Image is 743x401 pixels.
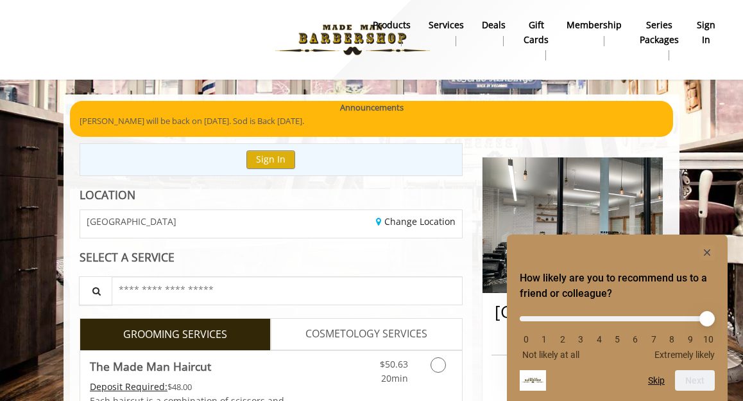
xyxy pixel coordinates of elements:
[305,326,427,343] span: COSMETOLOGY SERVICES
[574,334,587,344] li: 3
[380,358,408,370] span: $50.63
[675,370,715,391] button: Next question
[699,245,715,260] button: Hide survey
[520,307,715,360] div: How likely are you to recommend us to a friend or colleague? Select an option from 0 to 10, with ...
[376,215,456,227] a: Change Location
[611,334,624,344] li: 5
[80,251,463,263] div: SELECT A SERVICE
[420,16,473,49] a: ServicesServices
[558,16,631,49] a: MembershipMembership
[654,350,715,360] span: Extremely likely
[495,371,651,380] h3: Phone
[90,357,211,375] b: The Made Man Haircut
[520,245,715,391] div: How likely are you to recommend us to a friend or colleague? Select an option from 0 to 10, with ...
[80,187,135,202] b: LOCATION
[429,18,464,32] b: Services
[522,350,579,360] span: Not likely at all
[340,101,404,114] b: Announcements
[702,334,715,344] li: 10
[697,18,715,47] b: sign in
[246,150,295,169] button: Sign In
[648,375,665,386] button: Skip
[90,380,167,393] span: This service needs some Advance to be paid before we block your appointment
[495,326,651,339] p: [STREET_ADDRESS][US_STATE]
[556,334,569,344] li: 2
[364,16,420,49] a: Productsproducts
[688,16,724,49] a: sign insign in
[87,217,176,226] span: [GEOGRAPHIC_DATA]
[123,326,227,343] span: GROOMING SERVICES
[381,372,408,384] span: 20min
[538,334,551,344] li: 1
[495,303,651,321] h2: [GEOGRAPHIC_DATA]
[593,334,606,344] li: 4
[524,18,549,47] b: gift cards
[80,114,663,128] p: [PERSON_NAME] will be back on [DATE]. Sod is Back [DATE].
[567,18,622,32] b: Membership
[264,4,441,75] img: Made Man Barbershop logo
[640,18,679,47] b: Series packages
[520,334,533,344] li: 0
[373,18,411,32] b: products
[629,334,642,344] li: 6
[515,16,558,64] a: Gift cardsgift cards
[647,334,660,344] li: 7
[665,334,678,344] li: 8
[631,16,688,64] a: Series packagesSeries packages
[90,380,303,394] div: $48.00
[684,334,697,344] li: 9
[79,276,112,305] button: Service Search
[473,16,515,49] a: DealsDeals
[482,18,506,32] b: Deals
[520,271,715,301] h2: How likely are you to recommend us to a friend or colleague? Select an option from 0 to 10, with ...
